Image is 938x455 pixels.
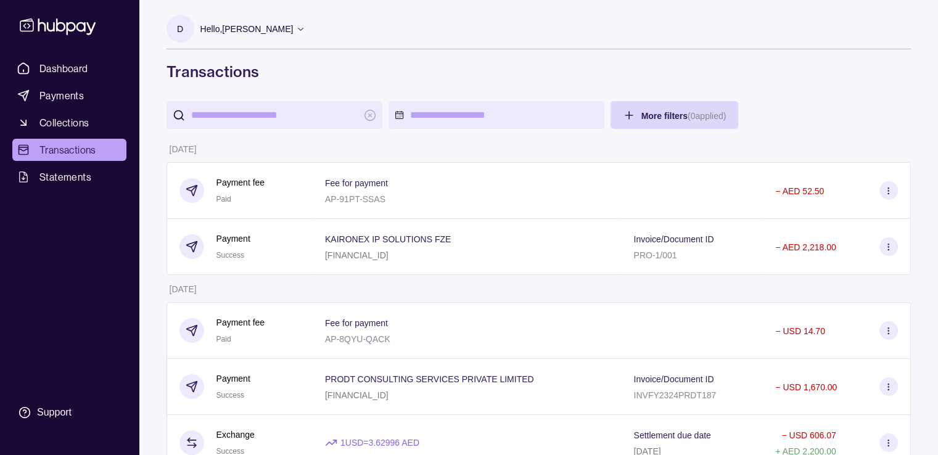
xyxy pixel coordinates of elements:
p: Fee for payment [325,178,388,188]
a: Payments [12,84,126,107]
p: [FINANCIAL_ID] [325,250,389,260]
p: − AED 2,218.00 [775,242,836,252]
p: [DATE] [170,144,197,154]
span: Collections [39,115,89,130]
div: Support [37,406,72,419]
p: AP-8QYU-QACK [325,334,390,344]
h1: Transactions [167,62,911,81]
span: Dashboard [39,61,88,76]
a: Support [12,400,126,425]
p: − USD 1,670.00 [775,382,837,392]
span: Paid [216,195,231,203]
a: Collections [12,112,126,134]
p: Payment [216,372,250,385]
p: Fee for payment [325,318,388,328]
input: search [191,101,358,129]
span: More filters [641,111,726,121]
p: Payment fee [216,316,265,329]
p: Settlement due date [633,430,710,440]
button: More filters(0applied) [611,101,739,129]
p: PRO-1/001 [633,250,677,260]
a: Transactions [12,139,126,161]
p: D [177,22,183,36]
p: Exchange [216,428,255,441]
p: Invoice/Document ID [633,234,714,244]
span: Success [216,251,244,260]
p: − AED 52.50 [775,186,824,196]
p: [DATE] [170,284,197,294]
p: − USD 606.07 [781,430,836,440]
span: Payments [39,88,84,103]
p: KAIRONEX IP SOLUTIONS FZE [325,234,451,244]
p: Hello, [PERSON_NAME] [200,22,294,36]
span: Success [216,391,244,400]
p: − USD 14.70 [775,326,825,336]
a: Statements [12,166,126,188]
p: 1 USD = 3.62996 AED [340,436,419,449]
p: PRODT CONSULTING SERVICES PRIVATE LIMITED [325,374,534,384]
a: Dashboard [12,57,126,80]
p: Payment fee [216,176,265,189]
p: AP-91PT-SSAS [325,194,385,204]
p: Invoice/Document ID [633,374,714,384]
p: INVFY2324PRDT187 [633,390,716,400]
span: Paid [216,335,231,343]
p: ( 0 applied) [688,111,726,121]
span: Transactions [39,142,96,157]
p: Payment [216,232,250,245]
p: [FINANCIAL_ID] [325,390,389,400]
span: Statements [39,170,91,184]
